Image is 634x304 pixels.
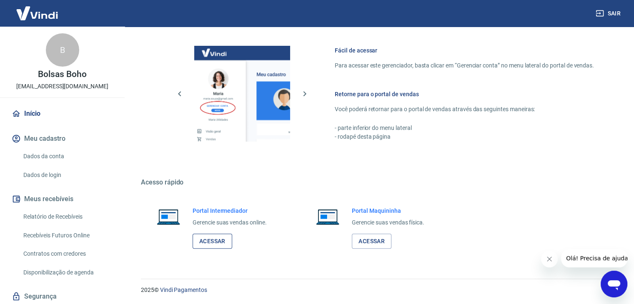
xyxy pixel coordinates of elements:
a: Vindi Pagamentos [160,287,207,293]
div: B [46,33,79,67]
img: Imagem de um notebook aberto [151,207,186,227]
a: Dados de login [20,167,115,184]
a: Recebíveis Futuros Online [20,227,115,244]
a: Relatório de Recebíveis [20,208,115,225]
img: Vindi [10,0,64,26]
p: 2025 © [141,286,614,294]
a: Disponibilização de agenda [20,264,115,281]
h6: Fácil de acessar [335,46,594,55]
span: Olá! Precisa de ajuda? [5,6,70,12]
iframe: Mensagem da empresa [561,249,627,267]
p: - rodapé desta página [335,132,594,141]
button: Meu cadastro [10,130,115,148]
a: Acessar [352,234,391,249]
img: Imagem de um notebook aberto [310,207,345,227]
h6: Portal Maquininha [352,207,424,215]
a: Acessar [193,234,232,249]
button: Meus recebíveis [10,190,115,208]
h5: Acesso rápido [141,178,614,187]
p: Gerencie suas vendas online. [193,218,267,227]
iframe: Botão para abrir a janela de mensagens [601,271,627,297]
button: Sair [594,6,624,21]
p: Gerencie suas vendas física. [352,218,424,227]
p: - parte inferior do menu lateral [335,124,594,132]
p: Para acessar este gerenciador, basta clicar em “Gerenciar conta” no menu lateral do portal de ven... [335,61,594,70]
h6: Portal Intermediador [193,207,267,215]
img: Imagem da dashboard mostrando o botão de gerenciar conta na sidebar no lado esquerdo [194,46,290,142]
p: [EMAIL_ADDRESS][DOMAIN_NAME] [16,82,108,91]
p: Bolsas Boho [38,70,86,79]
a: Contratos com credores [20,245,115,262]
iframe: Fechar mensagem [541,251,558,267]
p: Você poderá retornar para o portal de vendas através das seguintes maneiras: [335,105,594,114]
h6: Retorne para o portal de vendas [335,90,594,98]
a: Início [10,105,115,123]
a: Dados da conta [20,148,115,165]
